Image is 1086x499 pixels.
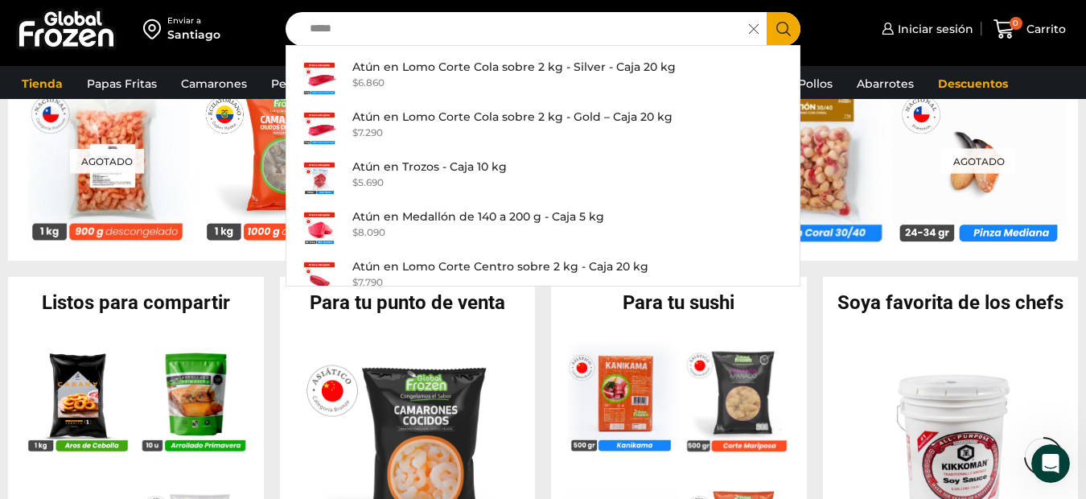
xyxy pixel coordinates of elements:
h2: Para tu sushi [551,293,807,312]
a: 0 Carrito [989,10,1070,48]
button: Search button [767,12,800,46]
a: Atún en Lomo Corte Cola sobre 2 kg - Gold – Caja 20 kg $7.290 [286,104,800,154]
span: $ [352,176,358,188]
a: Atún en Trozos - Caja 10 kg $5.690 [286,154,800,204]
p: Agotado [70,149,144,174]
p: Agotado [942,149,1016,174]
p: Atún en Lomo Corte Centro sobre 2 kg - Caja 20 kg [352,258,648,275]
a: Abarrotes [849,68,922,99]
span: $ [352,276,358,288]
span: $ [352,226,358,238]
a: Pollos [790,68,841,99]
p: Atún en Lomo Corte Cola sobre 2 kg - Gold – Caja 20 kg [352,108,673,126]
a: Pescados y Mariscos [263,68,397,99]
a: Papas Fritas [79,68,165,99]
a: Atún en Lomo Corte Cola sobre 2 kg - Silver - Caja 20 kg $6.860 [286,54,800,104]
span: Iniciar sesión [894,21,973,37]
span: 0 [1010,17,1022,30]
span: Carrito [1022,21,1066,37]
bdi: 5.690 [352,176,384,188]
bdi: 7.790 [352,276,383,288]
span: $ [352,126,358,138]
div: Enviar a [167,15,220,27]
p: Atún en Trozos - Caja 10 kg [352,158,507,175]
span: $ [352,76,358,89]
h2: Listos para compartir [8,293,264,312]
a: Camarones [173,68,255,99]
bdi: 7.290 [352,126,383,138]
h2: Para tu punto de venta [280,293,536,312]
bdi: 8.090 [352,226,385,238]
h2: Soya favorita de los chefs [823,293,1079,312]
p: Atún en Lomo Corte Cola sobre 2 kg - Silver - Caja 20 kg [352,58,676,76]
a: Atún en Lomo Corte Centro sobre 2 kg - Caja 20 kg $7.790 [286,254,800,303]
a: Iniciar sesión [878,13,973,45]
a: Atún en Medallón de 140 a 200 g - Caja 5 kg $8.090 [286,204,800,254]
p: Atún en Medallón de 140 a 200 g - Caja 5 kg [352,208,604,225]
a: Tienda [14,68,71,99]
bdi: 6.860 [352,76,385,89]
img: address-field-icon.svg [143,15,167,43]
div: Santiago [167,27,220,43]
a: Descuentos [930,68,1016,99]
iframe: Intercom live chat [1031,444,1070,483]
